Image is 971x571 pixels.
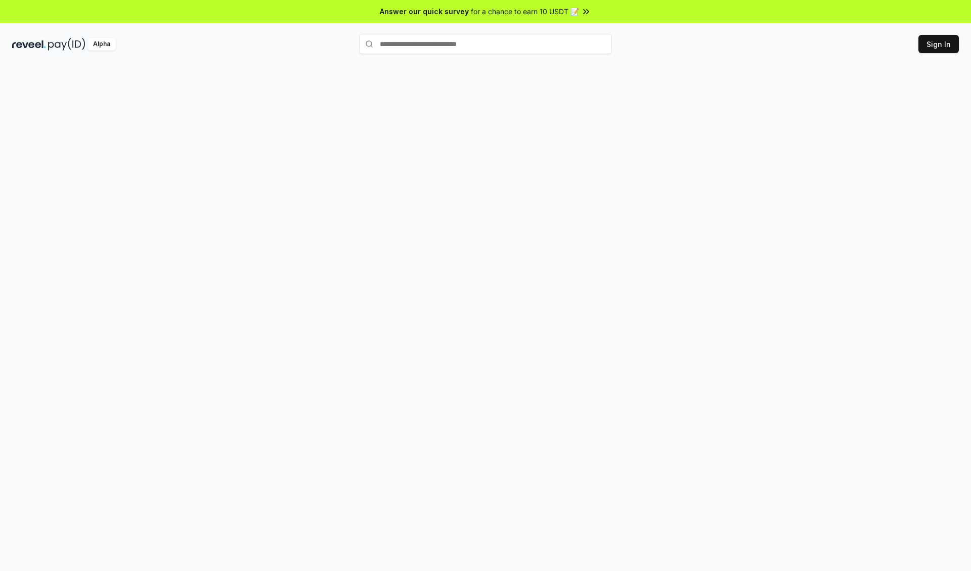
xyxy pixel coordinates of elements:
img: pay_id [48,38,85,51]
img: reveel_dark [12,38,46,51]
div: Alpha [87,38,116,51]
button: Sign In [918,35,959,53]
span: Answer our quick survey [380,6,469,17]
span: for a chance to earn 10 USDT 📝 [471,6,579,17]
